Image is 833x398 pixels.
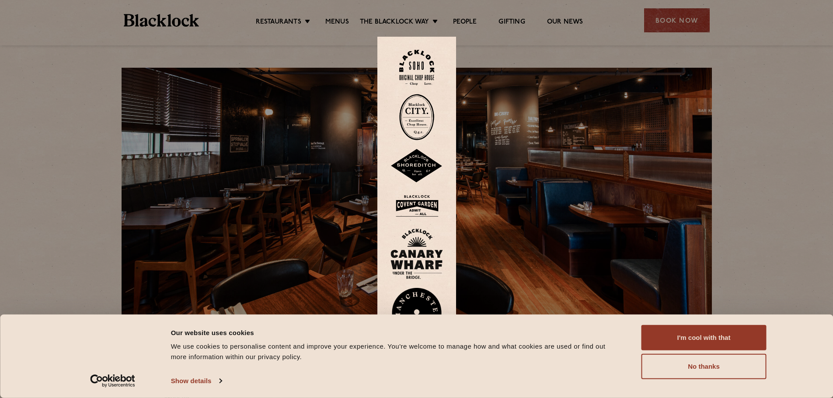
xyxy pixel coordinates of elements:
[399,50,434,85] img: Soho-stamp-default.svg
[641,325,767,350] button: I'm cool with that
[390,192,443,220] img: BLA_1470_CoventGarden_Website_Solid.svg
[641,354,767,379] button: No thanks
[390,288,443,348] img: BL_Manchester_Logo-bleed.png
[171,341,622,362] div: We use cookies to personalise content and improve your experience. You're welcome to manage how a...
[399,94,434,140] img: City-stamp-default.svg
[171,374,222,388] a: Show details
[74,374,151,388] a: Usercentrics Cookiebot - opens in a new window
[171,327,622,338] div: Our website uses cookies
[390,228,443,279] img: BL_CW_Logo_Website.svg
[390,149,443,183] img: Shoreditch-stamp-v2-default.svg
